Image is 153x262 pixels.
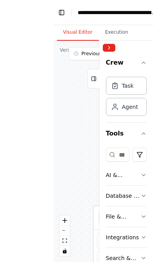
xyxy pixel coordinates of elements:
[58,7,65,18] button: Hide left sidebar
[60,47,80,53] div: Version 1
[106,123,147,145] button: Tools
[60,226,70,236] button: zoom out
[57,24,99,41] button: Visual Editor
[106,186,147,206] button: Database & Data
[99,24,135,41] button: Execution
[106,55,147,74] button: Crew
[122,82,134,90] div: Task
[106,213,141,220] div: File & Document
[106,206,147,227] button: File & Document
[60,215,70,256] div: React Flow controls
[106,74,147,122] div: Crew
[82,51,128,57] span: Previous executions
[103,44,115,52] button: Collapse right sidebar
[60,236,70,246] button: fit view
[106,254,141,262] div: Search & Research
[106,233,139,241] div: Integrations
[106,165,147,185] button: AI & Machine Learning
[106,171,141,179] div: AI & Machine Learning
[106,227,147,248] button: Integrations
[60,215,70,226] button: zoom in
[122,103,138,111] div: Agent
[60,246,70,256] button: toggle interactivity
[106,192,141,200] div: Database & Data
